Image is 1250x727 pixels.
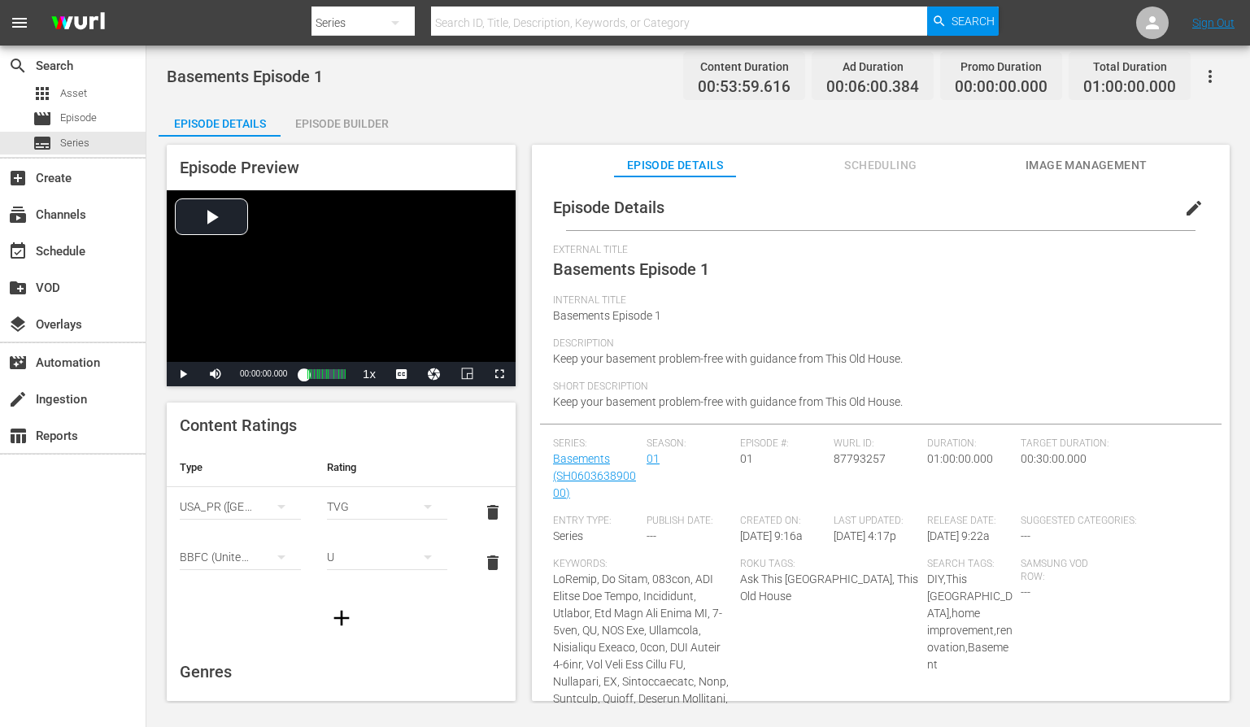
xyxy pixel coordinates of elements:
div: Total Duration [1083,55,1176,78]
span: [DATE] 9:16a [740,529,803,542]
div: TVG [327,484,448,529]
span: Suggested Categories: [1021,515,1200,528]
span: Episode [60,110,97,126]
span: Keep your basement problem-free with guidance from This Old House. [553,352,903,365]
span: Scheduling [820,155,942,176]
span: Internal Title [553,294,1200,307]
span: Duration: [927,438,1013,451]
span: Basements Episode 1 [553,259,709,279]
span: --- [647,529,656,542]
span: Series [60,135,89,151]
span: Created On: [740,515,825,528]
span: Short Description [553,381,1200,394]
span: Create [8,168,28,188]
span: 01 [740,452,753,465]
div: Content Duration [698,55,791,78]
span: Episode #: [740,438,825,451]
span: edit [1184,198,1204,218]
span: Target Duration: [1021,438,1200,451]
span: 01:00:00.000 [927,452,993,465]
div: USA_PR ([GEOGRAPHIC_DATA] ([GEOGRAPHIC_DATA])) [180,484,301,529]
span: Series: [553,438,638,451]
span: Genres [180,662,232,681]
span: --- [1021,586,1030,599]
div: BBFC (United Kingdom of [GEOGRAPHIC_DATA] and [GEOGRAPHIC_DATA] (the)) [180,534,301,580]
div: Episode Details [159,104,281,143]
span: Basements Episode 1 [167,67,323,86]
img: ans4CAIJ8jUAAAAAAAAAAAAAAAAAAAAAAAAgQb4GAAAAAAAAAAAAAAAAAAAAAAAAJMjXAAAAAAAAAAAAAAAAAAAAAAAAgAT5G... [39,4,117,42]
span: Schedule [8,242,28,261]
button: delete [473,493,512,532]
span: Series [33,133,52,153]
table: simple table [167,448,516,587]
button: Mute [199,362,232,386]
span: Asset [60,85,87,102]
span: Episode Details [614,155,736,176]
span: Release Date: [927,515,1013,528]
span: VOD [8,278,28,298]
span: Episode Details [553,198,664,217]
span: Channels [8,205,28,224]
span: Season: [647,438,732,451]
span: Description [553,337,1200,350]
span: [DATE] 4:17p [834,529,896,542]
div: Progress Bar [303,369,345,379]
span: [DATE] 9:22a [927,529,990,542]
button: Captions [385,362,418,386]
span: Content Ratings [180,416,297,435]
span: Ingestion [8,390,28,409]
button: Search [927,7,999,36]
th: Type [167,448,314,487]
span: Publish Date: [647,515,732,528]
span: 00:53:59.616 [698,78,791,97]
button: Picture-in-Picture [451,362,483,386]
span: Roku Tags: [740,558,919,571]
span: Reports [8,426,28,446]
span: Search [952,7,995,36]
button: Fullscreen [483,362,516,386]
button: Jump To Time [418,362,451,386]
span: 00:00:00.000 [955,78,1047,97]
span: Episode [33,109,52,128]
span: --- [1021,529,1030,542]
span: menu [10,13,29,33]
span: Samsung VOD Row: [1021,558,1106,584]
div: Promo Duration [955,55,1047,78]
a: Sign Out [1192,16,1235,29]
span: delete [483,553,503,572]
span: 00:30:00.000 [1021,452,1087,465]
span: Basements Episode 1 [553,309,661,322]
div: Video Player [167,190,516,386]
span: Wurl ID: [834,438,919,451]
a: 01 [647,452,660,465]
button: edit [1174,189,1213,228]
span: Image Management [1026,155,1148,176]
span: Last Updated: [834,515,919,528]
span: Keywords: [553,558,732,571]
div: Episode Builder [281,104,403,143]
span: 01:00:00.000 [1083,78,1176,97]
span: 00:06:00.384 [826,78,919,97]
a: Basements (SH060363890000) [553,452,636,499]
span: DIY,This [GEOGRAPHIC_DATA],home improvement,renovation,Basement [927,572,1013,671]
button: Episode Details [159,104,281,137]
button: Episode Builder [281,104,403,137]
span: Search [8,56,28,76]
span: Ask This [GEOGRAPHIC_DATA], This Old House [740,572,918,603]
span: External Title [553,244,1200,257]
th: Rating [314,448,461,487]
span: 87793257 [834,452,886,465]
span: Automation [8,353,28,372]
span: Overlays [8,315,28,334]
div: Ad Duration [826,55,919,78]
button: delete [473,543,512,582]
button: Playback Rate [353,362,385,386]
span: Episode Preview [180,158,299,177]
div: U [327,534,448,580]
span: Asset [33,84,52,103]
span: delete [483,503,503,522]
span: Series [553,529,583,542]
button: Play [167,362,199,386]
span: Keep your basement problem-free with guidance from This Old House. [553,395,903,408]
span: Entry Type: [553,515,638,528]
